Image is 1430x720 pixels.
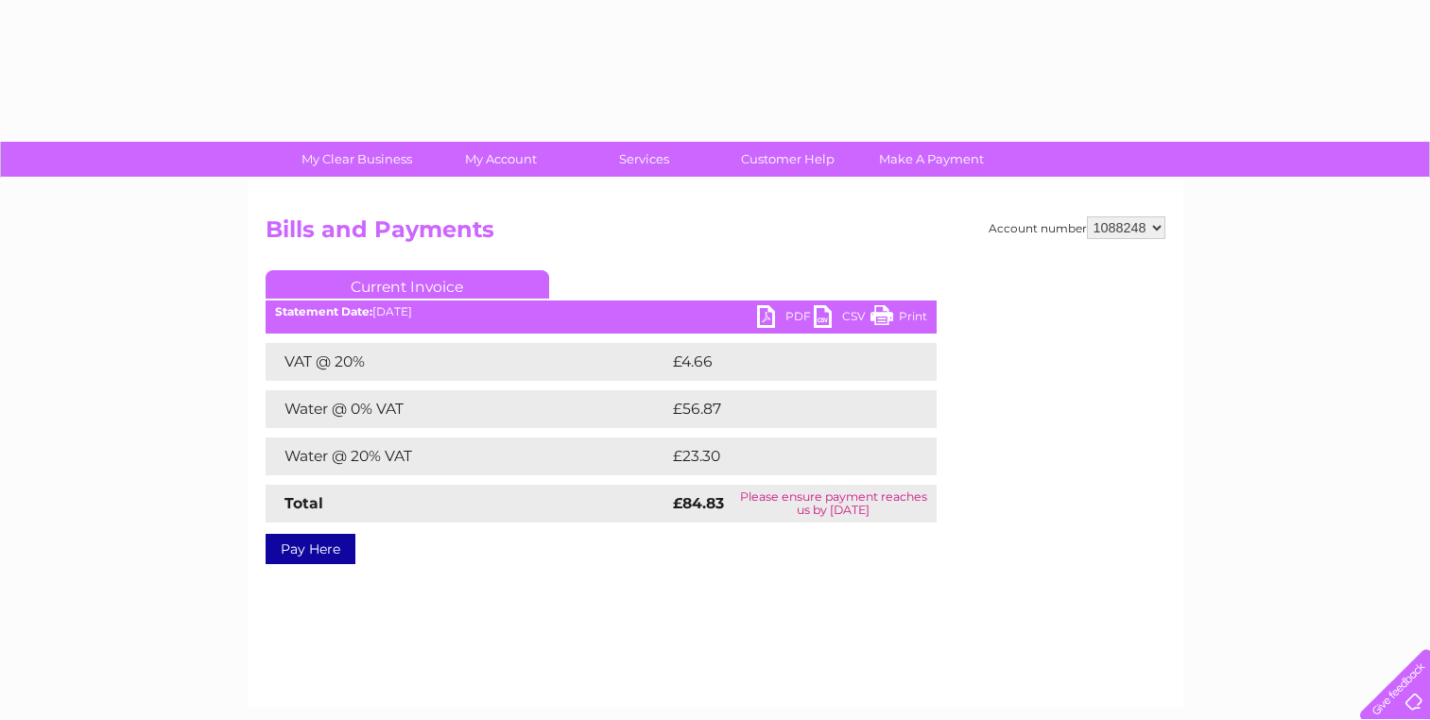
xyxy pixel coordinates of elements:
[668,390,899,428] td: £56.87
[710,142,866,177] a: Customer Help
[989,216,1165,239] div: Account number
[853,142,1009,177] a: Make A Payment
[266,216,1165,252] h2: Bills and Payments
[870,305,927,333] a: Print
[266,437,668,475] td: Water @ 20% VAT
[266,343,668,381] td: VAT @ 20%
[668,437,898,475] td: £23.30
[731,485,936,523] td: Please ensure payment reaches us by [DATE]
[566,142,722,177] a: Services
[668,343,893,381] td: £4.66
[275,304,372,318] b: Statement Date:
[284,494,323,512] strong: Total
[814,305,870,333] a: CSV
[266,270,549,299] a: Current Invoice
[266,305,937,318] div: [DATE]
[757,305,814,333] a: PDF
[279,142,435,177] a: My Clear Business
[422,142,578,177] a: My Account
[266,390,668,428] td: Water @ 0% VAT
[266,534,355,564] a: Pay Here
[673,494,724,512] strong: £84.83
